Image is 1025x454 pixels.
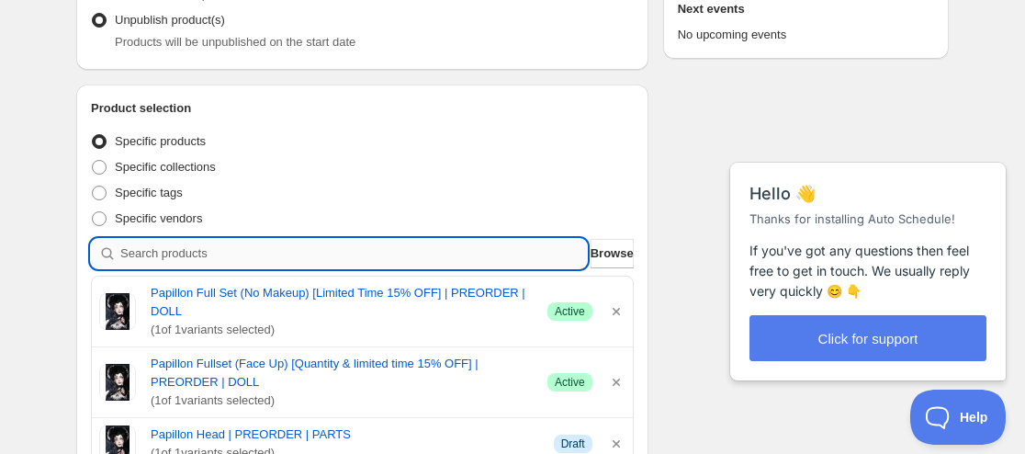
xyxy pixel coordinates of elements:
p: No upcoming events [678,26,934,44]
span: Active [555,304,585,319]
a: Papillon Fullset (Face Up) [Quantity & limited time 15% OFF] | PREORDER | DOLL [151,355,533,392]
span: Specific collections [115,160,216,174]
span: ( 1 of 1 variants selected) [151,392,533,410]
span: Specific products [115,134,206,148]
span: ( 1 of 1 variants selected) [151,321,533,339]
iframe: Help Scout Beacon - Messages and Notifications [721,117,1017,390]
button: Browse [591,239,634,268]
span: Products will be unpublished on the start date [115,35,355,49]
h2: Product selection [91,99,634,118]
span: Unpublish product(s) [115,13,225,27]
span: Specific vendors [115,211,202,225]
input: Search products [120,239,587,268]
iframe: Help Scout Beacon - Open [910,390,1007,445]
span: Browse [591,244,634,263]
a: Papillon Full Set (No Makeup) [Limited Time 15% OFF] | PREORDER | DOLL [151,284,533,321]
span: Active [555,375,585,390]
span: Draft [561,437,585,451]
a: Papillon Head | PREORDER | PARTS [151,426,539,444]
span: Specific tags [115,186,183,199]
